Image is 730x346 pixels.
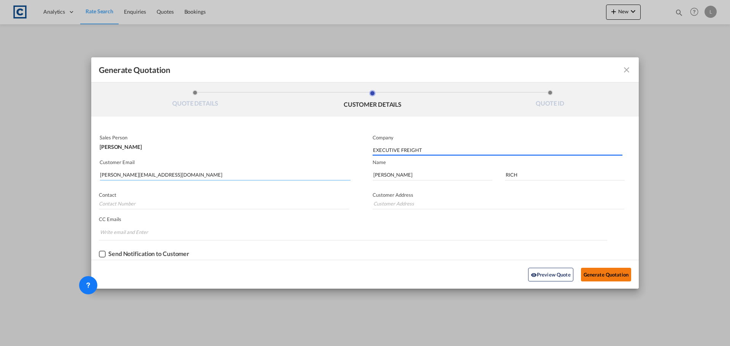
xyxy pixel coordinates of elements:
input: First Name [373,169,492,180]
span: Generate Quotation [99,65,170,75]
input: Customer Address [373,198,624,209]
div: [PERSON_NAME] [100,141,349,150]
li: QUOTE DETAILS [106,90,284,111]
md-icon: icon-close fg-AAA8AD cursor m-0 [622,65,631,74]
input: Contact Number [99,198,349,209]
li: CUSTOMER DETAILS [284,90,462,111]
md-chips-wrap: Chips container. Enter the text area, then type text, and press enter to add a chip. [99,225,607,240]
button: icon-eyePreview Quote [528,268,573,281]
input: Search by Customer Name/Email Id/Company [100,169,351,180]
md-icon: icon-eye [531,272,537,278]
p: Contact [99,192,349,198]
li: QUOTE ID [461,90,639,111]
input: Chips input. [100,226,157,238]
input: Last Name [505,169,625,180]
md-dialog: Generate QuotationQUOTE ... [91,57,639,289]
p: CC Emails [99,216,607,222]
md-checkbox: Checkbox No Ink [99,250,189,258]
p: Name [373,159,639,165]
p: Company [373,134,622,141]
div: Send Notification to Customer [108,250,189,257]
p: Customer Email [100,159,351,165]
p: Sales Person [100,134,349,141]
button: Generate Quotation [581,268,631,281]
input: Company Name [373,144,622,156]
span: Customer Address [373,192,413,198]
